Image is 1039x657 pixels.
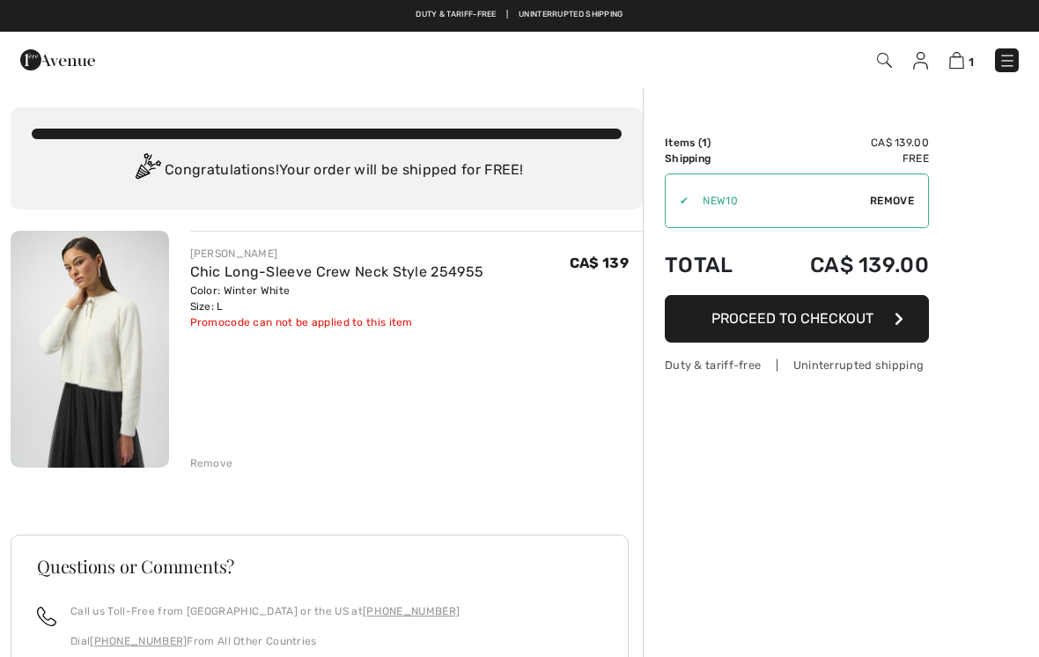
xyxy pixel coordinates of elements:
[761,151,929,166] td: Free
[949,49,974,70] a: 1
[711,310,873,327] span: Proceed to Checkout
[877,53,892,68] img: Search
[37,607,56,626] img: call
[190,283,484,314] div: Color: Winter White Size: L
[11,231,169,468] img: Chic Long-Sleeve Crew Neck Style 254955
[665,235,761,295] td: Total
[913,52,928,70] img: My Info
[20,50,95,67] a: 1ère Avenue
[969,55,974,69] span: 1
[190,314,484,330] div: Promocode can not be applied to this item
[998,52,1016,70] img: Menu
[190,246,484,262] div: [PERSON_NAME]
[665,135,761,151] td: Items ( )
[190,263,484,280] a: Chic Long-Sleeve Crew Neck Style 254955
[665,357,929,373] div: Duty & tariff-free | Uninterrupted shipping
[666,193,689,209] div: ✔
[702,137,707,149] span: 1
[90,635,187,647] a: [PHONE_NUMBER]
[570,255,629,271] span: CA$ 139
[70,603,460,619] p: Call us Toll-Free from [GEOGRAPHIC_DATA] or the US at
[70,633,460,649] p: Dial From All Other Countries
[761,235,929,295] td: CA$ 139.00
[363,605,460,617] a: [PHONE_NUMBER]
[129,153,165,188] img: Congratulation2.svg
[689,174,870,227] input: Promo code
[949,52,964,69] img: Shopping Bag
[37,557,602,575] h3: Questions or Comments?
[870,193,914,209] span: Remove
[20,42,95,78] img: 1ère Avenue
[761,135,929,151] td: CA$ 139.00
[32,153,622,188] div: Congratulations! Your order will be shipped for FREE!
[665,295,929,343] button: Proceed to Checkout
[665,151,761,166] td: Shipping
[190,455,233,471] div: Remove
